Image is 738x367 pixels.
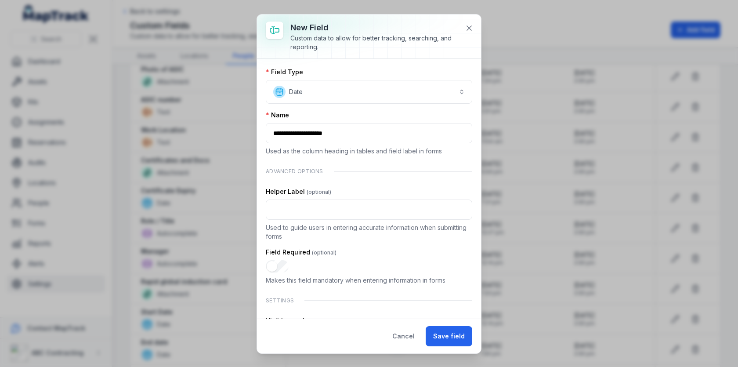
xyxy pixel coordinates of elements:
[266,111,289,120] label: Name
[266,147,472,156] p: Used as the column heading in tables and field label in forms
[266,223,472,241] p: Used to guide users in entering accurate information when submitting forms
[266,200,472,220] input: :rkm:-form-item-label
[426,326,472,346] button: Save field
[290,34,458,51] div: Custom data to allow for better tracking, searching, and reporting.
[385,326,422,346] button: Cancel
[266,248,336,257] label: Field Required
[266,187,331,196] label: Helper Label
[266,123,472,143] input: :rkk:-form-item-label
[266,260,289,273] input: :rkn:-form-item-label
[266,276,472,285] p: Makes this field mandatory when entering information in forms
[266,163,472,180] div: Advanced Options
[266,292,472,309] div: Settings
[266,80,472,104] button: Date
[266,316,312,325] label: Visible to roles
[290,22,458,34] h3: New field
[266,68,303,76] label: Field Type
